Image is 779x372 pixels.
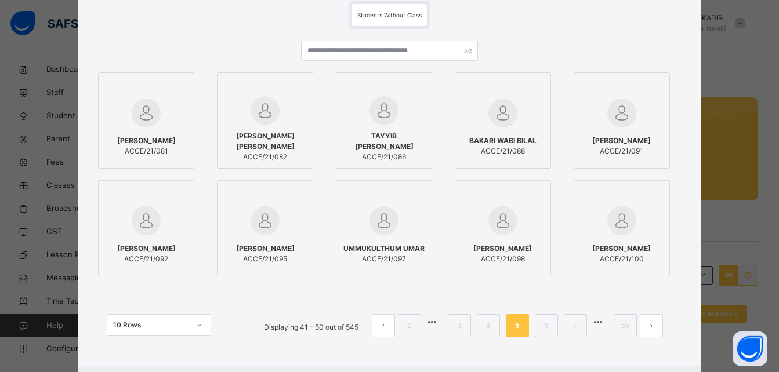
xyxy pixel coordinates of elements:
li: 1 [398,314,421,337]
img: default.svg [132,99,161,127]
li: 6 [535,314,558,337]
li: 7 [564,314,587,337]
img: default.svg [369,96,398,125]
span: TAYYIB [PERSON_NAME] [342,131,426,152]
li: 上一页 [372,314,395,337]
img: default.svg [251,206,280,235]
span: [PERSON_NAME] [592,243,651,254]
a: 6 [541,318,552,333]
span: ACCE/21/098 [473,254,532,264]
span: ACCE/21/100 [592,254,651,264]
img: default.svg [488,99,517,127]
span: BAKARI WABI BILAL [469,136,537,146]
img: default.svg [251,96,280,125]
img: default.svg [132,206,161,235]
span: [PERSON_NAME] [117,136,176,146]
span: [PERSON_NAME] [236,243,295,254]
span: ACCE/21/081 [117,146,176,156]
button: prev page [372,314,395,337]
li: 55 [614,314,637,337]
a: 3 [454,318,465,333]
span: [PERSON_NAME] [PERSON_NAME] [223,131,307,152]
a: 5 [512,318,523,333]
li: 下一页 [640,314,663,337]
a: 55 [617,318,632,333]
span: ACCE/21/088 [469,146,537,156]
span: ACCE/21/097 [343,254,425,264]
li: Displaying 41 - 50 out of 545 [255,314,367,337]
a: 1 [404,318,415,333]
li: 5 [506,314,529,337]
a: 4 [483,318,494,333]
li: 3 [448,314,471,337]
img: default.svg [488,206,517,235]
li: 向后 5 页 [590,314,606,330]
span: [PERSON_NAME] [592,136,651,146]
img: default.svg [607,206,636,235]
li: 4 [477,314,500,337]
span: [PERSON_NAME] [473,243,532,254]
span: ACCE/21/092 [117,254,176,264]
span: ACCE/21/091 [592,146,651,156]
button: Open asap [733,331,767,366]
a: 7 [570,318,581,333]
span: ACCE/21/082 [223,152,307,162]
div: 10 Rows [113,320,190,330]
img: default.svg [607,99,636,127]
li: 向前 5 页 [424,314,440,330]
button: next page [640,314,663,337]
span: [PERSON_NAME] [117,243,176,254]
span: ACCE/21/095 [236,254,295,264]
img: default.svg [369,206,398,235]
span: UMMUKULTHUM UMAR [343,243,425,254]
span: ACCE/21/086 [342,152,426,162]
span: Students Without Class [357,12,422,19]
